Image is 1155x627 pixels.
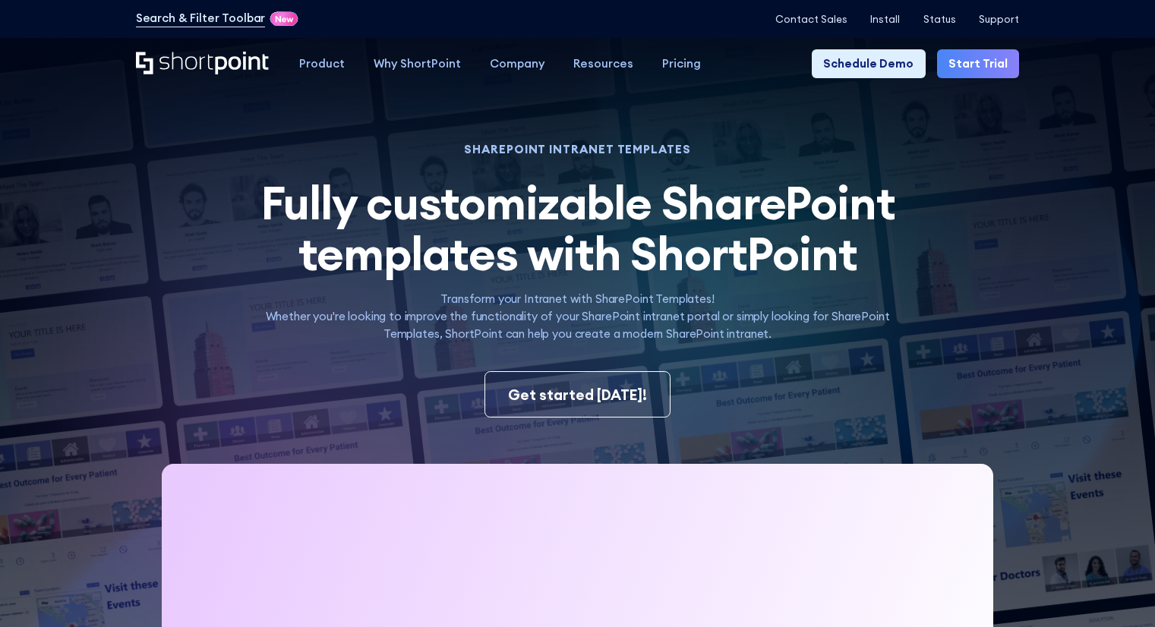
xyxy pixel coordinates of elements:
div: Resources [573,55,633,73]
a: Company [475,49,559,78]
div: Product [299,55,345,73]
div: Why ShortPoint [374,55,461,73]
span: Fully customizable SharePoint templates with ShortPoint [260,173,895,282]
a: Schedule Demo [812,49,925,78]
div: Get started [DATE]! [508,384,647,406]
p: Transform your Intranet with SharePoint Templates! Whether you're looking to improve the function... [240,291,916,342]
a: Search & Filter Toolbar [136,10,266,27]
a: Why ShortPoint [359,49,475,78]
iframe: Chat Widget [1079,554,1155,627]
a: Contact Sales [775,14,847,25]
a: Start Trial [937,49,1019,78]
a: Resources [559,49,648,78]
a: Product [285,49,359,78]
a: Home [136,52,270,77]
a: Support [979,14,1019,25]
div: Pricing [662,55,701,73]
div: Widżet czatu [1079,554,1155,627]
div: Company [490,55,544,73]
a: Pricing [648,49,715,78]
a: Get started [DATE]! [484,371,671,417]
h1: SHAREPOINT INTRANET TEMPLATES [240,144,916,155]
a: Install [870,14,900,25]
a: Status [923,14,956,25]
